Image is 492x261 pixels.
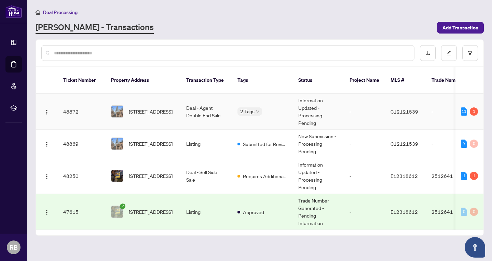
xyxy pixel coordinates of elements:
[426,130,474,158] td: -
[256,110,259,113] span: down
[293,67,344,94] th: Status
[470,140,478,148] div: 0
[41,170,52,181] button: Logo
[5,5,22,18] img: logo
[447,51,451,55] span: edit
[41,106,52,117] button: Logo
[120,204,125,209] span: check-circle
[461,140,467,148] div: 7
[36,10,40,15] span: home
[58,158,106,194] td: 48250
[426,194,474,230] td: 2512641
[470,172,478,180] div: 1
[111,206,123,218] img: thumbnail-img
[129,208,173,216] span: [STREET_ADDRESS]
[243,172,287,180] span: Requires Additional Docs
[344,158,385,194] td: -
[106,67,181,94] th: Property Address
[461,208,467,216] div: 0
[442,22,478,33] span: Add Transaction
[111,138,123,149] img: thumbnail-img
[470,208,478,216] div: 0
[129,108,173,115] span: [STREET_ADDRESS]
[181,67,232,94] th: Transaction Type
[243,208,264,216] span: Approved
[425,51,430,55] span: download
[240,107,255,115] span: 2 Tags
[391,173,418,179] span: E12318612
[462,45,478,61] button: filter
[44,109,50,115] img: Logo
[385,67,426,94] th: MLS #
[41,138,52,149] button: Logo
[232,67,293,94] th: Tags
[44,210,50,215] img: Logo
[129,140,173,147] span: [STREET_ADDRESS]
[181,130,232,158] td: Listing
[426,67,474,94] th: Trade Number
[465,237,485,258] button: Open asap
[41,206,52,217] button: Logo
[111,106,123,117] img: thumbnail-img
[181,158,232,194] td: Deal - Sell Side Sale
[344,194,385,230] td: -
[470,107,478,116] div: 1
[44,142,50,147] img: Logo
[111,170,123,182] img: thumbnail-img
[181,194,232,230] td: Listing
[58,194,106,230] td: 47615
[391,141,418,147] span: C12121539
[420,45,436,61] button: download
[468,51,473,55] span: filter
[461,107,467,116] div: 11
[10,243,18,252] span: RB
[181,94,232,130] td: Deal - Agent Double End Sale
[58,67,106,94] th: Ticket Number
[44,174,50,179] img: Logo
[293,158,344,194] td: Information Updated - Processing Pending
[58,94,106,130] td: 48872
[437,22,484,34] button: Add Transaction
[344,130,385,158] td: -
[344,67,385,94] th: Project Name
[293,130,344,158] td: New Submission - Processing Pending
[129,172,173,180] span: [STREET_ADDRESS]
[391,108,418,115] span: C12121539
[344,94,385,130] td: -
[426,158,474,194] td: 2512641
[243,140,287,148] span: Submitted for Review
[391,209,418,215] span: E12318612
[426,94,474,130] td: -
[58,130,106,158] td: 48869
[293,94,344,130] td: Information Updated - Processing Pending
[293,194,344,230] td: Trade Number Generated - Pending Information
[36,22,154,34] a: [PERSON_NAME] - Transactions
[43,9,78,15] span: Deal Processing
[461,172,467,180] div: 1
[441,45,457,61] button: edit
